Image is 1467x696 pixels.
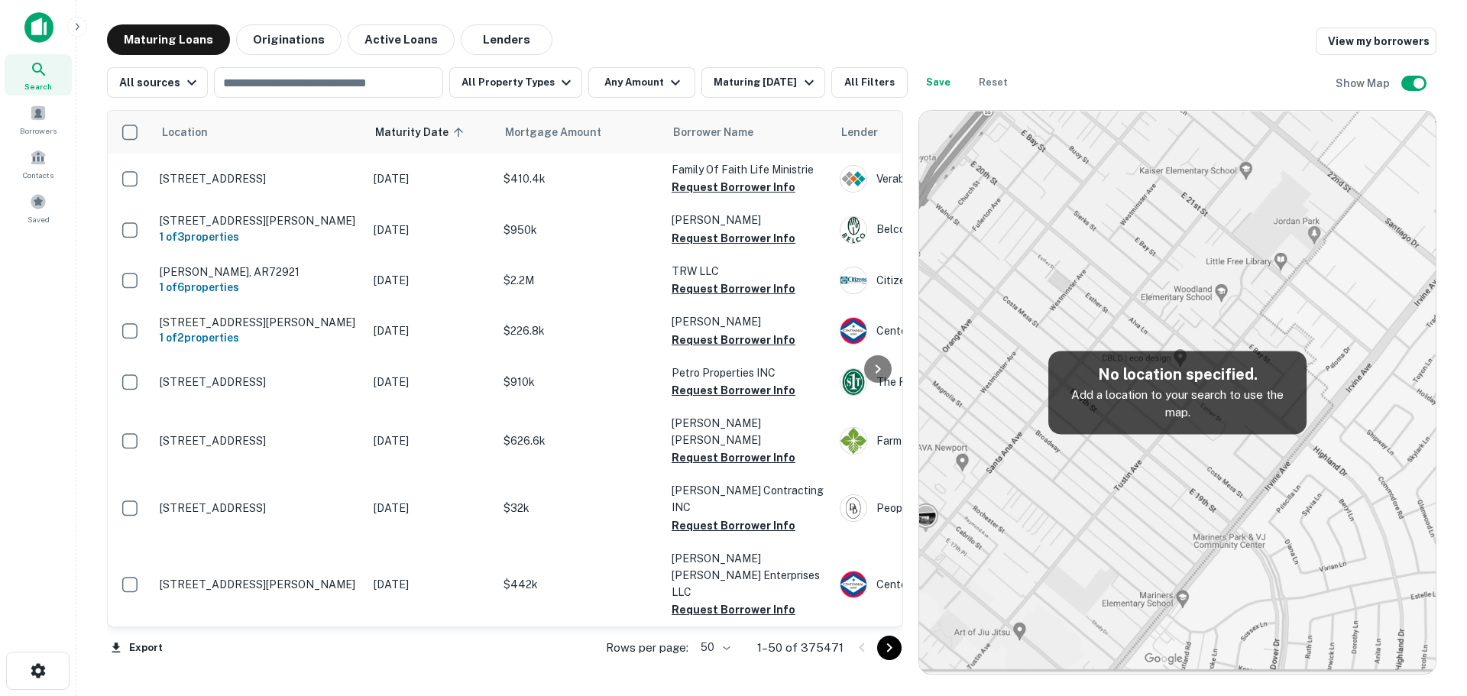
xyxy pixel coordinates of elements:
[504,500,656,516] p: $32k
[5,54,72,95] a: Search
[840,368,1069,396] div: The First Bank
[672,331,795,349] button: Request Borrower Info
[672,212,824,228] p: [PERSON_NAME]
[672,601,795,619] button: Request Borrower Info
[832,111,1077,154] th: Lender
[831,67,908,98] button: All Filters
[877,636,902,660] button: Go to next page
[840,369,866,395] img: picture
[914,67,963,98] button: Save your search to get updates of matches that match your search criteria.
[664,111,832,154] th: Borrower Name
[504,322,656,339] p: $226.8k
[840,165,1069,193] div: Verabank
[757,639,844,657] p: 1–50 of 375471
[672,448,795,467] button: Request Borrower Info
[841,123,878,141] span: Lender
[672,178,795,196] button: Request Borrower Info
[161,123,208,141] span: Location
[160,316,358,329] p: [STREET_ADDRESS][PERSON_NAME]
[672,482,824,516] p: [PERSON_NAME] Contracting INC
[1336,75,1392,92] h6: Show Map
[672,381,795,400] button: Request Borrower Info
[107,67,208,98] button: All sources
[504,576,656,593] p: $442k
[840,494,1069,522] div: Peoples Bank Of [PERSON_NAME]
[160,434,358,448] p: [STREET_ADDRESS]
[152,111,366,154] th: Location
[374,500,488,516] p: [DATE]
[5,99,72,140] a: Borrowers
[5,187,72,228] div: Saved
[672,280,795,298] button: Request Borrower Info
[375,123,468,141] span: Maturity Date
[160,172,358,186] p: [STREET_ADDRESS]
[695,636,733,659] div: 50
[374,222,488,238] p: [DATE]
[374,170,488,187] p: [DATE]
[374,322,488,339] p: [DATE]
[20,125,57,137] span: Borrowers
[107,24,230,55] button: Maturing Loans
[606,639,688,657] p: Rows per page:
[496,111,664,154] th: Mortgage Amount
[672,229,795,248] button: Request Borrower Info
[449,67,582,98] button: All Property Types
[672,415,824,448] p: [PERSON_NAME] [PERSON_NAME]
[840,216,1069,244] div: Belco
[5,143,72,184] a: Contacts
[840,317,1069,345] div: Centennial Bank
[1061,363,1294,386] h5: No location specified.
[160,214,358,228] p: [STREET_ADDRESS][PERSON_NAME]
[840,267,1069,294] div: Citizens Bank & Trust - VAN Buren
[160,329,358,346] h6: 1 of 2 properties
[24,80,52,92] span: Search
[672,263,824,280] p: TRW LLC
[504,272,656,289] p: $2.2M
[505,123,621,141] span: Mortgage Amount
[160,375,358,389] p: [STREET_ADDRESS]
[969,67,1018,98] button: Reset
[840,571,1069,598] div: Centennial Bank
[714,73,818,92] div: Maturing [DATE]
[374,432,488,449] p: [DATE]
[672,364,824,381] p: Petro Properties INC
[840,166,866,192] img: picture
[1061,386,1294,422] p: Add a location to your search to use the map.
[840,267,866,293] img: picture
[588,67,695,98] button: Any Amount
[1316,28,1436,55] a: View my borrowers
[1391,574,1467,647] iframe: Chat Widget
[160,578,358,591] p: [STREET_ADDRESS][PERSON_NAME]
[672,313,824,330] p: [PERSON_NAME]
[840,217,866,243] img: picture
[840,428,866,454] img: picture
[160,265,358,279] p: [PERSON_NAME], AR72921
[374,272,488,289] p: [DATE]
[374,374,488,390] p: [DATE]
[24,12,53,43] img: capitalize-icon.png
[504,432,656,449] p: $626.6k
[701,67,824,98] button: Maturing [DATE]
[461,24,552,55] button: Lenders
[840,571,866,597] img: picture
[28,213,50,225] span: Saved
[672,161,824,178] p: Family Of Faith Life Ministrie
[840,318,866,344] img: picture
[504,374,656,390] p: $910k
[160,279,358,296] h6: 1 of 6 properties
[840,427,1069,455] div: Farm Credit Mid-america
[504,222,656,238] p: $950k
[160,501,358,515] p: [STREET_ADDRESS]
[840,495,866,521] img: picture
[23,169,53,181] span: Contacts
[672,516,795,535] button: Request Borrower Info
[348,24,455,55] button: Active Loans
[374,576,488,593] p: [DATE]
[119,73,201,92] div: All sources
[504,170,656,187] p: $410.4k
[919,111,1436,674] img: map-placeholder.webp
